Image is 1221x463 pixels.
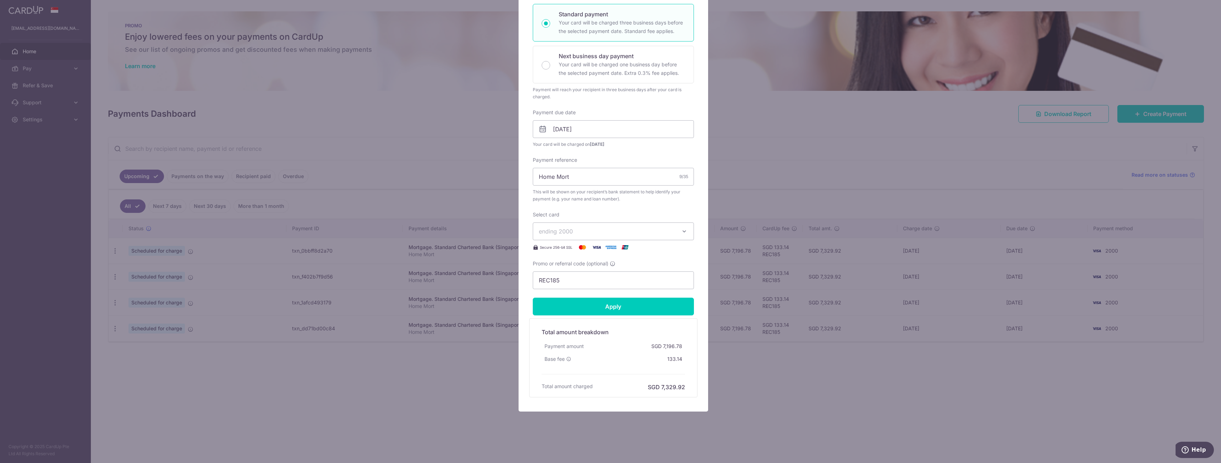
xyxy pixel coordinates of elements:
[533,222,694,240] button: ending 2000
[533,211,559,218] label: Select card
[664,353,685,365] div: 133.14
[559,10,685,18] p: Standard payment
[539,228,573,235] span: ending 2000
[648,340,685,353] div: SGD 7,196.78
[540,244,573,250] span: Secure 256-bit SSL
[1176,442,1214,459] iframe: Opens a widget where you can find more information
[533,298,694,315] input: Apply
[533,156,577,164] label: Payment reference
[604,243,618,252] img: American Express
[533,141,694,148] span: Your card will be charged on
[618,243,632,252] img: UnionPay
[648,383,685,391] h6: SGD 7,329.92
[559,18,685,35] p: Your card will be charged three business days before the selected payment date. Standard fee appl...
[542,340,587,353] div: Payment amount
[533,86,694,100] div: Payment will reach your recipient in three business days after your card is charged.
[542,328,685,336] h5: Total amount breakdown
[544,355,565,363] span: Base fee
[542,383,593,390] h6: Total amount charged
[533,260,608,267] span: Promo or referral code (optional)
[590,142,604,147] span: [DATE]
[679,173,688,180] div: 9/35
[533,120,694,138] input: DD / MM / YYYY
[575,243,590,252] img: Mastercard
[559,60,685,77] p: Your card will be charged one business day before the selected payment date. Extra 0.3% fee applies.
[533,188,694,203] span: This will be shown on your recipient’s bank statement to help identify your payment (e.g. your na...
[559,52,685,60] p: Next business day payment
[533,109,576,116] label: Payment due date
[590,243,604,252] img: Visa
